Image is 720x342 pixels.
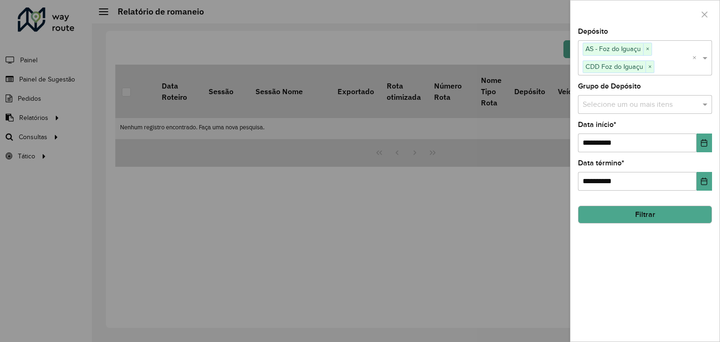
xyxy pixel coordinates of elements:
span: Clear all [692,52,700,64]
span: CDD Foz do Iguaçu [583,61,645,72]
button: Choose Date [697,172,712,191]
button: Filtrar [578,206,712,223]
label: Data início [578,119,616,130]
label: Data término [578,157,624,169]
span: AS - Foz do Iguaçu [583,43,643,54]
label: Depósito [578,26,608,37]
span: × [645,61,654,73]
span: × [643,44,652,55]
label: Grupo de Depósito [578,81,641,92]
button: Choose Date [697,134,712,152]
